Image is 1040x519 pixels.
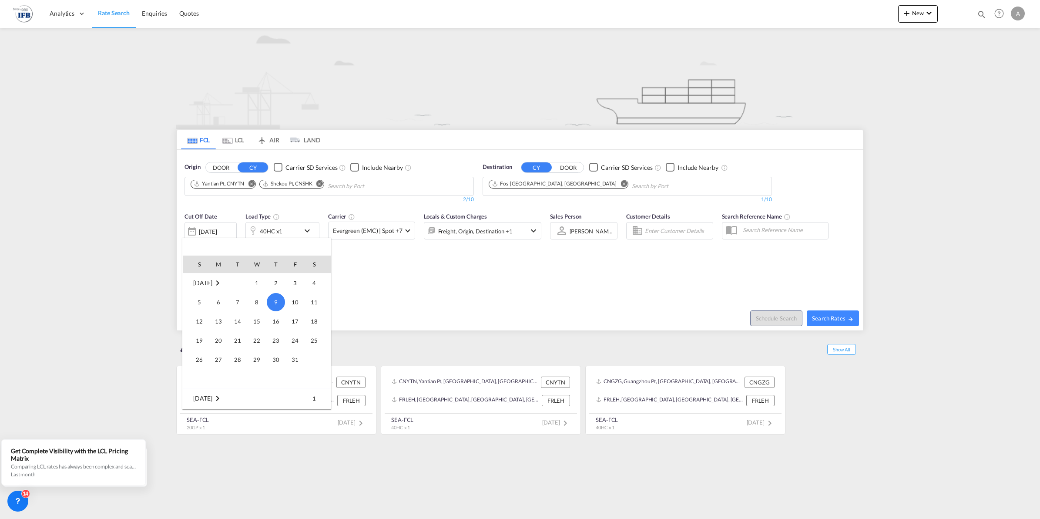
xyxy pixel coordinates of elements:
span: 29 [248,351,265,368]
td: Friday October 17 2025 [285,312,305,331]
td: Thursday October 30 2025 [266,350,285,369]
span: 10 [286,293,304,311]
td: Thursday October 23 2025 [266,331,285,350]
td: Thursday October 2 2025 [266,273,285,293]
span: 15 [248,313,265,330]
td: Friday October 3 2025 [285,273,305,293]
td: Tuesday October 28 2025 [228,350,247,369]
span: 28 [229,351,246,368]
tr: Week 1 [183,388,331,408]
span: 17 [286,313,304,330]
td: Monday October 13 2025 [209,312,228,331]
span: 14 [229,313,246,330]
td: Sunday October 5 2025 [183,293,209,312]
span: 26 [191,351,208,368]
th: M [209,256,228,273]
td: Sunday October 19 2025 [183,331,209,350]
th: T [228,256,247,273]
span: 23 [267,332,285,349]
td: Friday October 31 2025 [285,350,305,369]
tr: Week 2 [183,293,331,312]
td: Friday October 24 2025 [285,331,305,350]
td: Saturday October 25 2025 [305,331,331,350]
span: 1 [248,274,265,292]
span: 21 [229,332,246,349]
span: 3 [286,274,304,292]
td: Friday October 10 2025 [285,293,305,312]
td: Saturday November 1 2025 [305,388,331,408]
th: S [305,256,331,273]
th: W [247,256,266,273]
td: Saturday October 18 2025 [305,312,331,331]
th: S [183,256,209,273]
span: 9 [267,293,285,311]
td: Monday October 20 2025 [209,331,228,350]
td: Sunday October 12 2025 [183,312,209,331]
span: 8 [248,293,265,311]
span: 27 [210,351,227,368]
td: Thursday October 9 2025 [266,293,285,312]
td: Monday October 27 2025 [209,350,228,369]
span: 24 [286,332,304,349]
span: 4 [305,274,323,292]
span: 5 [191,293,208,311]
span: 22 [248,332,265,349]
span: 11 [305,293,323,311]
td: Wednesday October 22 2025 [247,331,266,350]
th: F [285,256,305,273]
td: Tuesday October 21 2025 [228,331,247,350]
span: [DATE] [193,279,212,286]
th: T [266,256,285,273]
td: Saturday October 4 2025 [305,273,331,293]
span: 1 [305,390,323,407]
tr: Week 5 [183,350,331,369]
tr: Week 4 [183,331,331,350]
td: October 2025 [183,273,247,293]
td: Wednesday October 1 2025 [247,273,266,293]
span: 31 [286,351,304,368]
span: 20 [210,332,227,349]
td: Sunday October 26 2025 [183,350,209,369]
span: 12 [191,313,208,330]
td: Monday October 6 2025 [209,293,228,312]
span: [DATE] [193,394,212,402]
td: Wednesday October 29 2025 [247,350,266,369]
tr: Week 3 [183,312,331,331]
span: 18 [305,313,323,330]
td: Wednesday October 8 2025 [247,293,266,312]
span: 13 [210,313,227,330]
td: November 2025 [183,388,247,408]
td: Wednesday October 15 2025 [247,312,266,331]
span: 19 [191,332,208,349]
span: 2 [267,274,285,292]
td: Saturday October 11 2025 [305,293,331,312]
span: 30 [267,351,285,368]
tr: Week undefined [183,369,331,389]
td: Thursday October 16 2025 [266,312,285,331]
td: Tuesday October 7 2025 [228,293,247,312]
md-calendar: Calendar [183,256,331,409]
tr: Week 1 [183,273,331,293]
span: 7 [229,293,246,311]
td: Tuesday October 14 2025 [228,312,247,331]
span: 25 [305,332,323,349]
span: 16 [267,313,285,330]
span: 6 [210,293,227,311]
